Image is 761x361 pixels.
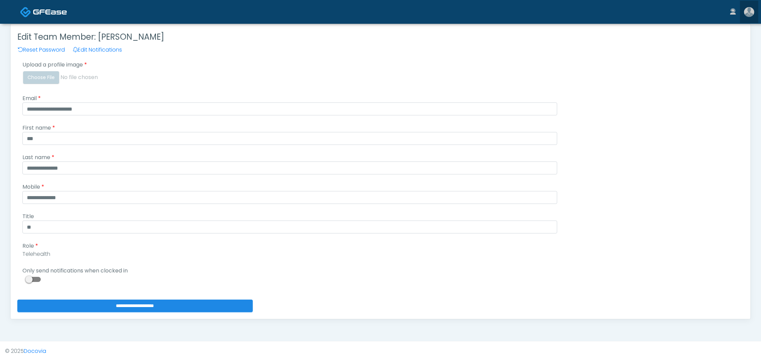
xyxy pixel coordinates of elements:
a: Docovia [24,347,46,355]
label: Mobile [17,183,138,191]
img: Naa Owusu-Kwarteng [744,7,754,17]
img: Docovia [20,6,31,18]
button: Open LiveChat chat widget [5,3,26,23]
h2: Edit Team Member: [PERSON_NAME] [17,31,744,43]
p: Telehealth [22,250,557,258]
a: Docovia [20,1,67,23]
label: First name [17,124,138,132]
label: Upload a profile image [17,61,138,69]
a: Reset Password [18,46,65,54]
img: Docovia [33,8,67,15]
label: Role [17,242,138,250]
label: Title [17,212,138,221]
label: Email [17,94,138,102]
label: Last name [17,153,138,161]
label: Only send notifications when clocked in [17,267,138,275]
a: Edit Notifications [73,46,122,54]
